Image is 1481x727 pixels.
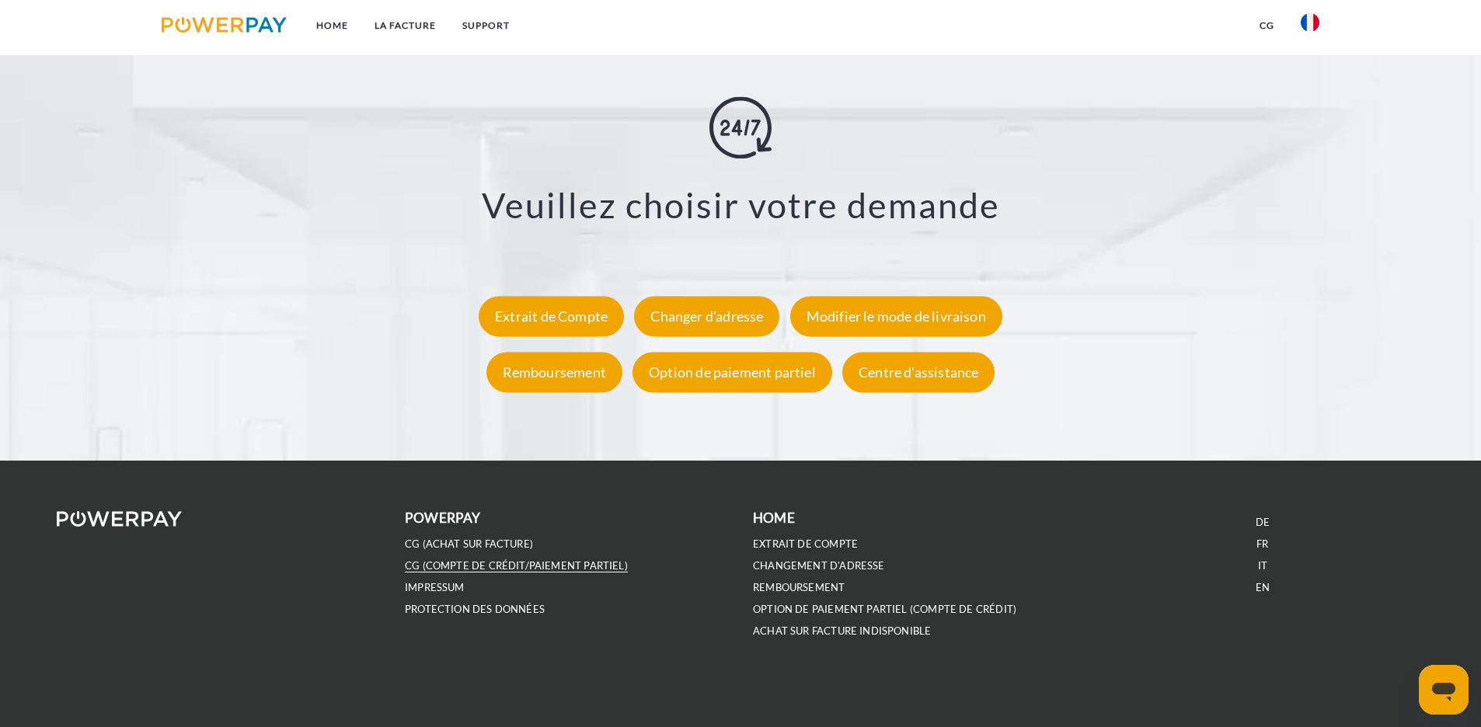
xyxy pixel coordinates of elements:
a: Changer d'adresse [630,308,783,325]
img: online-shopping.svg [709,96,772,158]
b: POWERPAY [405,510,480,526]
a: ACHAT SUR FACTURE INDISPONIBLE [753,624,931,638]
a: Extrait de Compte [475,308,628,325]
img: fr [1301,13,1319,32]
a: Changement d'adresse [753,559,885,572]
div: Extrait de Compte [479,297,624,337]
a: REMBOURSEMENT [753,581,845,594]
div: Centre d'assistance [842,353,995,393]
a: LA FACTURE [361,12,449,40]
a: EN [1256,581,1270,594]
a: EXTRAIT DE COMPTE [753,537,858,551]
a: Support [449,12,523,40]
b: Home [753,510,795,526]
iframe: Bouton de lancement de la fenêtre de messagerie [1419,665,1469,715]
img: logo-powerpay-white.svg [57,511,182,527]
a: CG (Compte de crédit/paiement partiel) [405,559,628,572]
a: IMPRESSUM [405,581,465,594]
a: Centre d'assistance [838,364,998,381]
a: IT [1258,559,1267,572]
a: CG (achat sur facture) [405,537,533,551]
a: PROTECTION DES DONNÉES [405,603,545,616]
img: logo-powerpay.svg [162,17,287,33]
div: Modifier le mode de livraison [790,297,1002,337]
div: Changer d'adresse [634,297,779,337]
a: CG [1246,12,1288,40]
div: Remboursement [486,353,622,393]
a: FR [1256,537,1268,551]
h3: Veuillez choisir votre demande [93,183,1387,227]
a: Option de paiement partiel [629,364,836,381]
div: Option de paiement partiel [632,353,832,393]
a: OPTION DE PAIEMENT PARTIEL (Compte de crédit) [753,603,1016,616]
a: Remboursement [483,364,626,381]
a: Home [303,12,361,40]
a: DE [1256,516,1270,529]
a: Modifier le mode de livraison [786,308,1006,325]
